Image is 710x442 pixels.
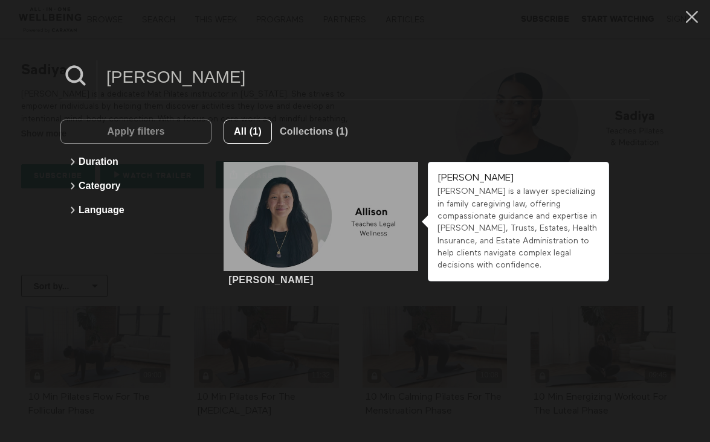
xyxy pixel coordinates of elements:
div: [PERSON_NAME] is a lawyer specializing in family caregiving law, offering compassionate guidance ... [437,185,599,271]
button: All (1) [224,120,272,144]
input: Search [97,60,650,94]
button: Category [66,174,205,198]
a: Allison[PERSON_NAME] [224,162,418,287]
div: [PERSON_NAME] [228,274,314,286]
span: All (1) [234,126,262,136]
span: Collections (1) [280,126,348,136]
strong: [PERSON_NAME] [437,173,514,183]
button: Collections (1) [272,120,356,144]
button: Language [66,198,205,222]
button: Duration [66,150,205,174]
